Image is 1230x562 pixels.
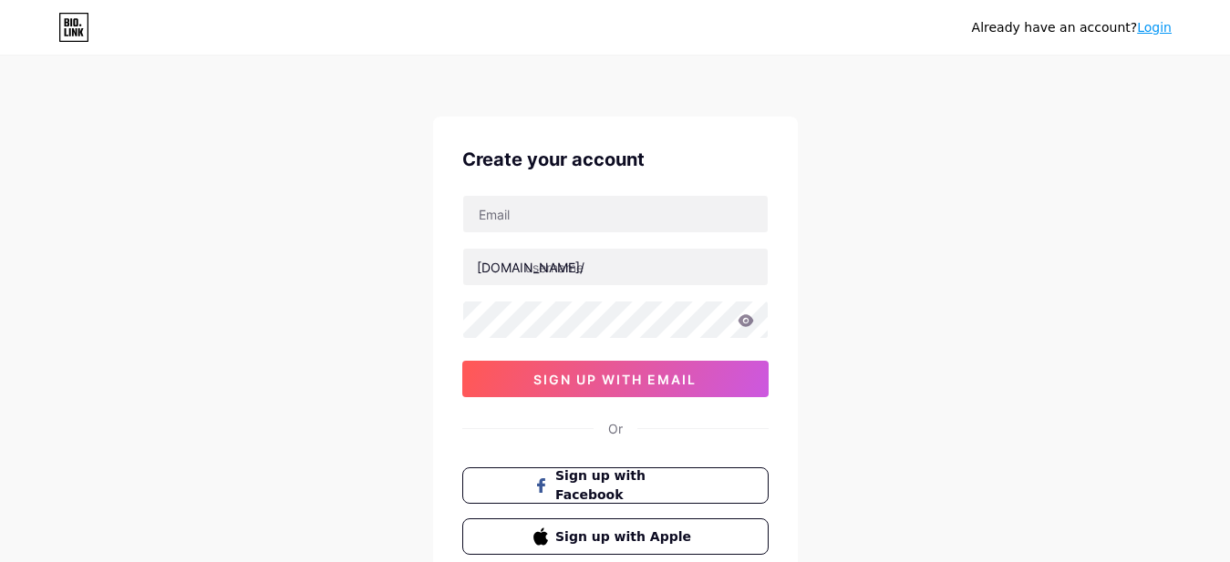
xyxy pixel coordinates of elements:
[533,372,697,387] span: sign up with email
[462,518,769,555] button: Sign up with Apple
[972,18,1172,37] div: Already have an account?
[463,249,768,285] input: username
[462,361,769,397] button: sign up with email
[477,258,584,277] div: [DOMAIN_NAME]/
[462,467,769,504] button: Sign up with Facebook
[555,466,697,505] span: Sign up with Facebook
[462,146,769,173] div: Create your account
[1137,20,1172,35] a: Login
[608,419,623,438] div: Or
[555,527,697,547] span: Sign up with Apple
[463,196,768,232] input: Email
